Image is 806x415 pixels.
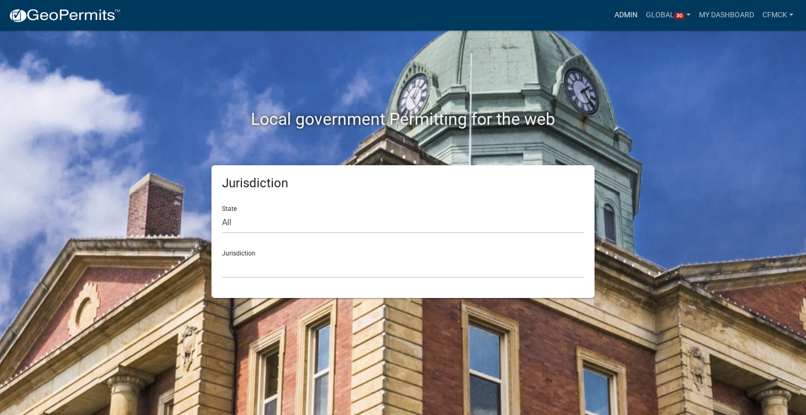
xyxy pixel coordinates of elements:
[674,12,685,20] span: 30
[695,5,758,25] a: My Dashboard
[610,5,642,25] a: Admin
[112,109,694,129] h2: Local government Permitting for the web
[758,5,798,25] a: CFMCK
[642,5,695,25] a: Global30
[222,176,584,191] h5: Jurisdiction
